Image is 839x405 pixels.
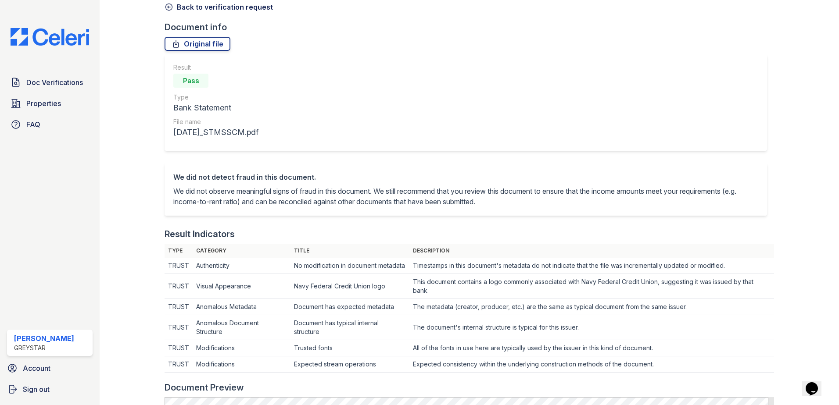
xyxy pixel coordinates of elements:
th: Title [290,244,409,258]
p: We did not observe meaningful signs of fraud in this document. We still recommend that you review... [173,186,758,207]
td: TRUST [165,315,193,340]
div: Document Preview [165,381,244,394]
td: Document has typical internal structure [290,315,409,340]
td: TRUST [165,340,193,356]
td: The metadata (creator, producer, etc.) are the same as typical document from the same issuer. [409,299,774,315]
a: Original file [165,37,230,51]
div: Document info [165,21,774,33]
div: [DATE]_STMSSCM.pdf [173,126,258,139]
a: Properties [7,95,93,112]
td: Modifications [193,356,290,373]
span: FAQ [26,119,40,130]
td: TRUST [165,299,193,315]
td: All of the fonts in use here are typically used by the issuer in this kind of document. [409,340,774,356]
td: TRUST [165,258,193,274]
a: Account [4,359,96,377]
td: Visual Appearance [193,274,290,299]
div: Bank Statement [173,102,258,114]
a: Sign out [4,380,96,398]
td: Anomalous Document Structure [193,315,290,340]
a: Doc Verifications [7,74,93,91]
div: Greystar [14,344,74,352]
td: TRUST [165,356,193,373]
div: [PERSON_NAME] [14,333,74,344]
img: CE_Logo_Blue-a8612792a0a2168367f1c8372b55b34899dd931a85d93a1a3d3e32e68fde9ad4.png [4,28,96,46]
td: Expected consistency within the underlying construction methods of the document. [409,356,774,373]
td: This document contains a logo commonly associated with Navy Federal Credit Union, suggesting it w... [409,274,774,299]
th: Category [193,244,290,258]
td: Navy Federal Credit Union logo [290,274,409,299]
td: Trusted fonts [290,340,409,356]
td: The document's internal structure is typical for this issuer. [409,315,774,340]
span: Properties [26,98,61,109]
div: Type [173,93,258,102]
span: Sign out [23,384,50,394]
a: FAQ [7,116,93,133]
iframe: chat widget [802,370,830,396]
div: Pass [173,74,208,88]
a: Back to verification request [165,2,273,12]
td: No modification in document metadata [290,258,409,274]
div: File name [173,117,258,126]
div: We did not detect fraud in this document. [173,172,758,182]
td: Timestamps in this document's metadata do not indicate that the file was incrementally updated or... [409,258,774,274]
td: Authenticity [193,258,290,274]
td: Document has expected metadata [290,299,409,315]
div: Result Indicators [165,228,235,240]
span: Account [23,363,50,373]
span: Doc Verifications [26,77,83,88]
td: Anomalous Metadata [193,299,290,315]
div: Result [173,63,258,72]
th: Description [409,244,774,258]
td: Modifications [193,340,290,356]
th: Type [165,244,193,258]
td: TRUST [165,274,193,299]
td: Expected stream operations [290,356,409,373]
